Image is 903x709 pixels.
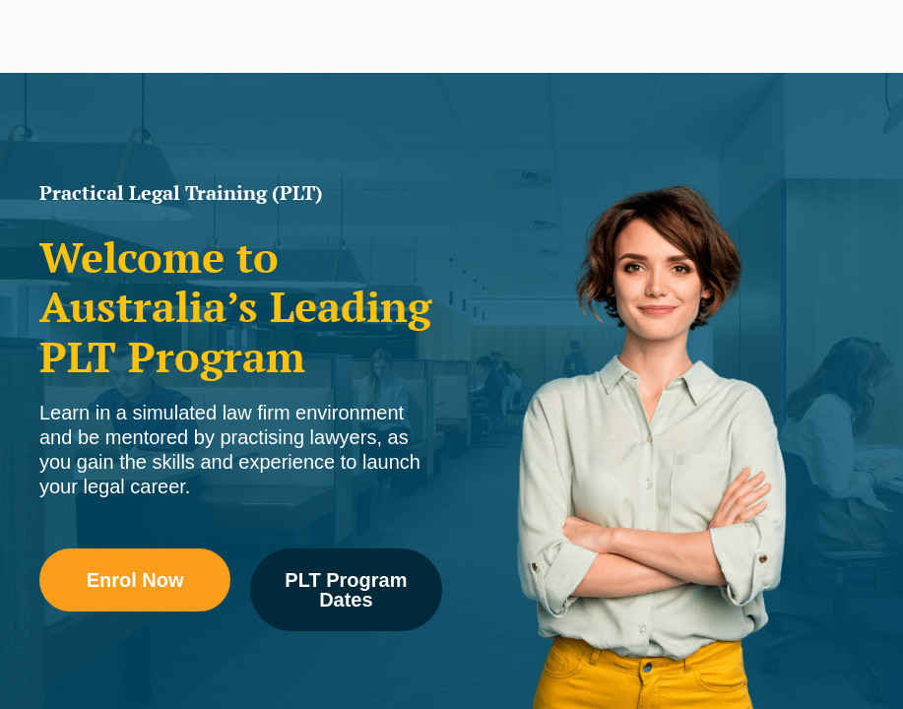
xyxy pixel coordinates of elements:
[39,401,442,499] div: Learn in a simulated law firm environment and be mentored by practising lawyers, as you gain the ...
[39,232,442,381] h2: Welcome to Australia’s Leading PLT Program
[264,570,427,610] span: PLT Program Dates
[250,548,441,631] a: PLT Program Dates
[39,548,230,612] a: Enrol Now
[87,570,184,590] span: Enrol Now
[39,183,442,203] h1: Practical Legal Training (PLT)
